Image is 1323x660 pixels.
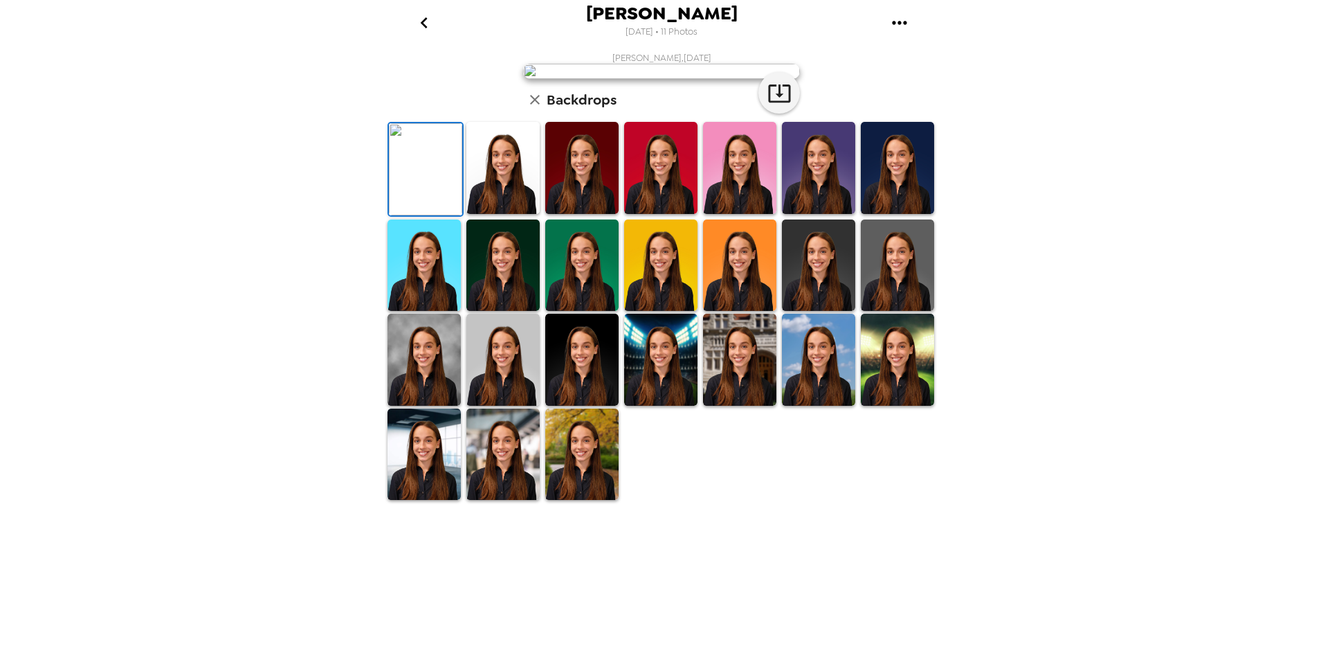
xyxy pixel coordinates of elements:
[389,123,462,215] img: Original
[626,23,697,42] span: [DATE] • 11 Photos
[523,64,800,79] img: user
[586,4,738,23] span: [PERSON_NAME]
[612,52,711,64] span: [PERSON_NAME] , [DATE]
[547,89,617,111] h6: Backdrops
